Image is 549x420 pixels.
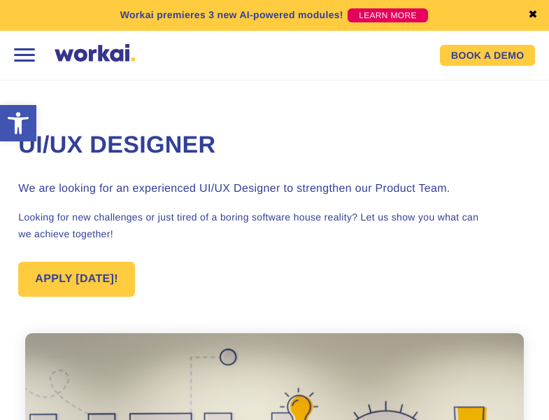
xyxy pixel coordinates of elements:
h1: UI/UX Designer [18,129,530,162]
a: ✖ [528,10,538,21]
a: BOOK A DEMO [440,45,535,66]
p: Looking for new challenges or just tired of a boring software house reality? Let us show you what... [18,209,530,242]
h3: We are looking for an experienced UI/UX Designer to strengthen our Product Team. [18,181,530,197]
p: Workai premieres 3 new AI-powered modules! [120,8,343,22]
a: LEARN MORE [348,8,428,22]
a: APPLY [DATE]! [18,262,135,297]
